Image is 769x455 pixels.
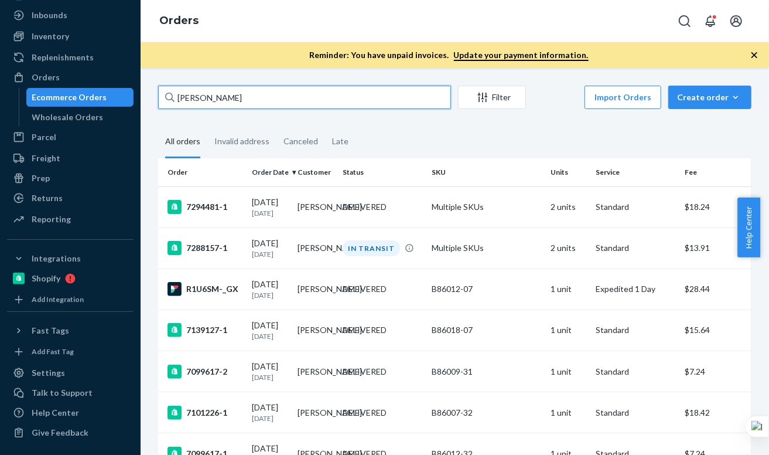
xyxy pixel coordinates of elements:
[150,4,208,38] ol: breadcrumbs
[252,237,288,259] div: [DATE]
[7,6,134,25] a: Inbounds
[32,387,93,399] div: Talk to Support
[26,108,134,127] a: Wholesale Orders
[293,186,339,227] td: [PERSON_NAME]
[459,91,525,103] div: Filter
[252,331,288,341] p: [DATE]
[7,169,134,188] a: Prep
[32,9,67,21] div: Inbounds
[7,383,134,402] a: Talk to Support
[293,310,339,351] td: [PERSON_NAME]
[252,402,288,423] div: [DATE]
[737,198,760,257] span: Help Center
[293,227,339,269] td: [PERSON_NAME]
[7,27,134,46] a: Inventory
[7,210,134,229] a: Reporting
[343,407,387,419] div: DELIVERED
[427,186,546,227] td: Multiple SKUs
[585,86,661,109] button: Import Orders
[252,361,288,382] div: [DATE]
[168,200,242,214] div: 7294481-1
[7,403,134,422] a: Help Center
[168,282,242,296] div: R1U6SM-_GX
[32,131,56,143] div: Parcel
[7,269,134,288] a: Shopify
[680,310,751,351] td: $15.64
[168,241,242,255] div: 7288157-1
[546,269,592,310] td: 1 unit
[168,323,242,337] div: 7139127-1
[293,351,339,392] td: [PERSON_NAME]
[677,91,743,103] div: Create order
[158,158,247,186] th: Order
[32,152,60,164] div: Freight
[7,149,134,168] a: Freight
[283,126,318,157] div: Canceled
[252,290,288,300] p: [DATE]
[432,407,541,419] div: B86007-32
[332,126,348,157] div: Late
[546,310,592,351] td: 1 unit
[454,50,589,61] a: Update your payment information.
[343,201,387,213] div: DELIVERED
[247,158,293,186] th: Order Date
[680,351,751,392] td: $7.24
[7,189,134,208] a: Returns
[214,126,269,157] div: Invalid address
[32,30,69,42] div: Inventory
[673,9,696,33] button: Open Search Box
[680,186,751,227] td: $18.24
[252,413,288,423] p: [DATE]
[252,320,288,341] div: [DATE]
[7,293,134,307] a: Add Integration
[546,351,592,392] td: 1 unit
[32,367,65,379] div: Settings
[293,392,339,433] td: [PERSON_NAME]
[32,427,88,439] div: Give Feedback
[165,126,200,158] div: All orders
[432,366,541,378] div: B86009-31
[32,172,50,184] div: Prep
[32,273,60,284] div: Shopify
[427,158,546,186] th: SKU
[699,9,722,33] button: Open notifications
[32,72,60,83] div: Orders
[7,128,134,147] a: Parcel
[7,345,134,359] a: Add Fast Tag
[338,158,427,186] th: Status
[168,406,242,420] div: 7101226-1
[596,407,676,419] p: Standard
[596,366,676,378] p: Standard
[592,158,681,186] th: Service
[343,283,387,295] div: DELIVERED
[546,227,592,269] td: 2 units
[680,158,751,186] th: Fee
[680,227,751,269] td: $13.91
[252,196,288,218] div: [DATE]
[432,324,541,336] div: B86018-07
[159,14,199,27] a: Orders
[427,227,546,269] td: Multiple SKUs
[343,366,387,378] div: DELIVERED
[724,9,748,33] button: Open account menu
[596,324,676,336] p: Standard
[298,167,334,177] div: Customer
[680,392,751,433] td: $18.42
[668,86,751,109] button: Create order
[596,201,676,213] p: Standard
[596,283,676,295] p: Expedited 1 Day
[7,48,134,67] a: Replenishments
[252,279,288,300] div: [DATE]
[293,269,339,310] td: [PERSON_NAME]
[32,192,63,204] div: Returns
[546,392,592,433] td: 1 unit
[343,240,400,256] div: IN TRANSIT
[546,158,592,186] th: Units
[32,111,104,123] div: Wholesale Orders
[32,213,71,225] div: Reporting
[32,253,81,264] div: Integrations
[596,242,676,254] p: Standard
[458,86,526,109] button: Filter
[32,325,69,337] div: Fast Tags
[7,364,134,382] a: Settings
